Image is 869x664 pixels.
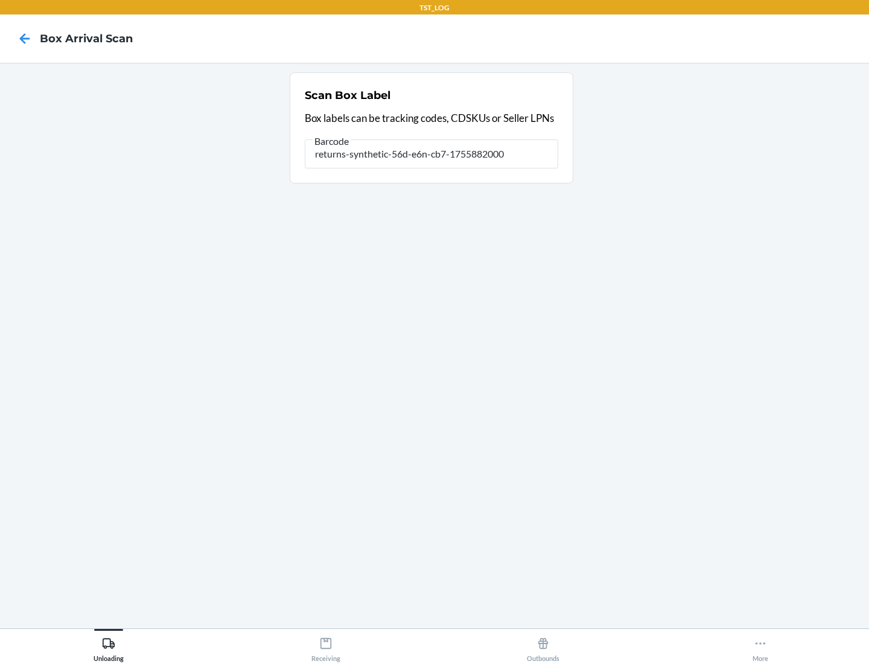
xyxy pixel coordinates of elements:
div: More [753,632,768,662]
p: TST_LOG [419,2,450,13]
button: More [652,629,869,662]
div: Outbounds [527,632,559,662]
input: Barcode [305,139,558,168]
button: Outbounds [434,629,652,662]
h2: Scan Box Label [305,88,390,103]
p: Box labels can be tracking codes, CDSKUs or Seller LPNs [305,110,558,126]
button: Receiving [217,629,434,662]
div: Unloading [94,632,124,662]
span: Barcode [313,135,351,147]
div: Receiving [311,632,340,662]
h4: Box Arrival Scan [40,31,133,46]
